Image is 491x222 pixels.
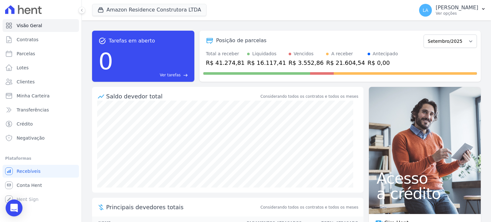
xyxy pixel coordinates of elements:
button: LA [PERSON_NAME] Ver opções [414,1,491,19]
div: Open Intercom Messenger [6,200,23,217]
span: Conta Hent [17,182,42,188]
span: LA [423,8,428,12]
div: 0 [98,45,113,78]
div: Plataformas [5,155,76,162]
span: Negativação [17,135,45,141]
span: east [183,73,188,78]
span: Tarefas em aberto [109,37,155,45]
a: Clientes [3,75,79,88]
div: Posição de parcelas [216,37,267,44]
span: Recebíveis [17,168,41,174]
div: Total a receber [206,50,245,57]
p: Ver opções [436,11,478,16]
span: Crédito [17,121,33,127]
span: a crédito [377,186,473,201]
div: R$ 16.117,41 [247,58,286,67]
a: Minha Carteira [3,89,79,102]
a: Ver tarefas east [116,72,188,78]
span: Transferências [17,107,49,113]
div: R$ 41.274,81 [206,58,245,67]
a: Visão Geral [3,19,79,32]
span: Considerando todos os contratos e todos os meses [261,204,358,210]
div: Antecipado [373,50,398,57]
span: Minha Carteira [17,93,50,99]
p: [PERSON_NAME] [436,4,478,11]
a: Conta Hent [3,179,79,192]
div: Saldo devedor total [106,92,259,101]
a: Recebíveis [3,165,79,178]
a: Transferências [3,103,79,116]
span: Ver tarefas [160,72,181,78]
a: Crédito [3,118,79,130]
div: Vencidos [294,50,314,57]
div: Considerando todos os contratos e todos os meses [261,94,358,99]
span: Principais devedores totais [106,203,259,211]
span: task_alt [98,37,106,45]
span: Contratos [17,36,38,43]
div: A receber [331,50,353,57]
button: Amazon Residence Construtora LTDA [92,4,207,16]
a: Lotes [3,61,79,74]
span: Lotes [17,65,29,71]
div: R$ 3.552,86 [289,58,324,67]
div: R$ 0,00 [368,58,398,67]
span: Parcelas [17,50,35,57]
div: Liquidados [252,50,277,57]
a: Contratos [3,33,79,46]
span: Acesso [377,171,473,186]
a: Negativação [3,132,79,144]
a: Parcelas [3,47,79,60]
div: R$ 21.604,54 [326,58,365,67]
span: Clientes [17,79,35,85]
span: Visão Geral [17,22,42,29]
